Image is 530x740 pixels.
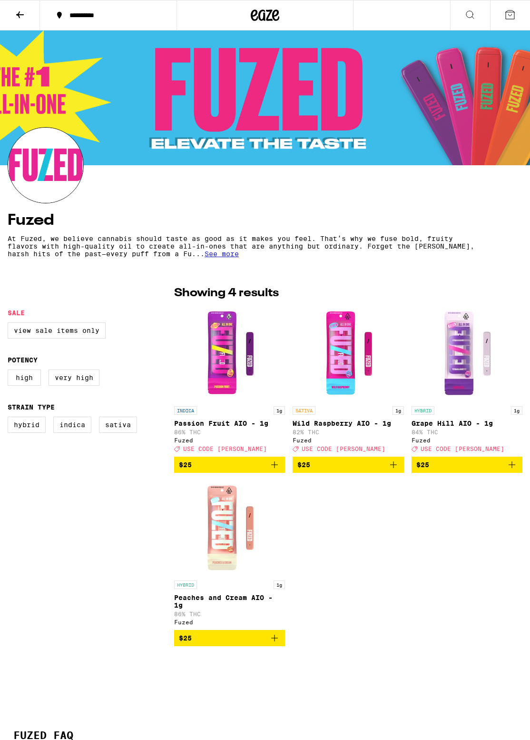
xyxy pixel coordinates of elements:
[274,406,285,415] p: 1g
[174,429,285,435] p: 86% THC
[293,457,403,473] button: Add to bag
[301,306,396,401] img: Fuzed - Wild Raspberry AIO - 1g
[412,306,522,457] a: Open page for Grape Hill AIO - 1g from Fuzed
[293,306,403,457] a: Open page for Wild Raspberry AIO - 1g from Fuzed
[8,213,522,228] h4: Fuzed
[182,306,277,401] img: Fuzed - Passion Fruit AIO - 1g
[174,420,285,427] p: Passion Fruit AIO - 1g
[421,446,504,452] span: USE CODE [PERSON_NAME]
[174,285,279,301] p: Showing 4 results
[412,437,522,443] div: Fuzed
[205,250,239,258] span: See more
[393,406,404,415] p: 1g
[8,128,83,203] img: Fuzed logo
[293,406,315,415] p: SATIVA
[419,306,514,401] img: Fuzed - Grape Hill AIO - 1g
[179,461,192,469] span: $25
[511,406,522,415] p: 1g
[412,406,434,415] p: HYBRID
[183,446,267,452] span: USE CODE [PERSON_NAME]
[174,619,285,625] div: Fuzed
[293,420,403,427] p: Wild Raspberry AIO - 1g
[49,370,99,386] label: Very High
[8,235,480,258] p: At Fuzed, we believe cannabis should taste as good as it makes you feel. That’s why we fuse bold,...
[8,356,38,364] legend: Potency
[174,457,285,473] button: Add to bag
[412,420,522,427] p: Grape Hill AIO - 1g
[412,457,522,473] button: Add to bag
[302,446,385,452] span: USE CODE [PERSON_NAME]
[416,461,429,469] span: $25
[174,594,285,609] p: Peaches and Cream AIO - 1g
[179,634,192,642] span: $25
[182,480,277,576] img: Fuzed - Peaches and Cream AIO - 1g
[8,309,25,317] legend: Sale
[174,580,197,589] p: HYBRID
[274,580,285,589] p: 1g
[8,322,106,339] label: View Sale Items Only
[53,417,91,433] label: Indica
[174,406,197,415] p: INDICA
[297,461,310,469] span: $25
[8,370,41,386] label: High
[8,403,55,411] legend: Strain Type
[293,429,403,435] p: 82% THC
[174,480,285,630] a: Open page for Peaches and Cream AIO - 1g from Fuzed
[412,429,522,435] p: 84% THC
[174,306,285,457] a: Open page for Passion Fruit AIO - 1g from Fuzed
[174,611,285,617] p: 86% THC
[174,437,285,443] div: Fuzed
[174,630,285,646] button: Add to bag
[99,417,137,433] label: Sativa
[293,437,403,443] div: Fuzed
[8,417,46,433] label: Hybrid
